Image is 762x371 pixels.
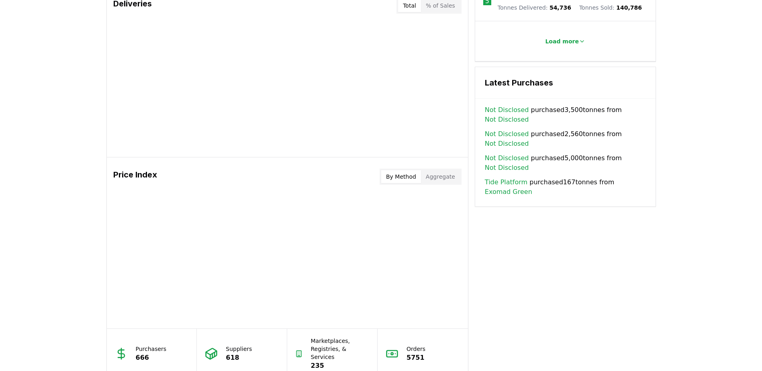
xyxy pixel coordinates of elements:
p: Tonnes Sold : [579,4,642,12]
a: Not Disclosed [485,139,529,149]
a: Exomad Green [485,187,532,197]
span: 54,736 [550,4,571,11]
h3: Latest Purchases [485,77,646,89]
span: purchased 3,500 tonnes from [485,105,646,124]
button: By Method [381,170,421,183]
p: 666 [136,353,167,363]
p: Suppliers [226,345,252,353]
p: Tonnes Delivered : [498,4,571,12]
span: purchased 2,560 tonnes from [485,129,646,149]
span: 140,786 [616,4,642,11]
a: Not Disclosed [485,163,529,173]
h3: Price Index [113,169,157,185]
p: Marketplaces, Registries, & Services [311,337,370,361]
p: Purchasers [136,345,167,353]
p: 618 [226,353,252,363]
p: 5751 [407,353,425,363]
p: 235 [311,361,370,371]
span: purchased 167 tonnes from [485,177,646,197]
a: Not Disclosed [485,153,529,163]
a: Not Disclosed [485,115,529,124]
button: Aggregate [421,170,460,183]
a: Not Disclosed [485,129,529,139]
a: Not Disclosed [485,105,529,115]
p: Orders [407,345,425,353]
a: Tide Platform [485,177,527,187]
button: Load more [539,33,592,49]
span: purchased 5,000 tonnes from [485,153,646,173]
p: Load more [545,37,579,45]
